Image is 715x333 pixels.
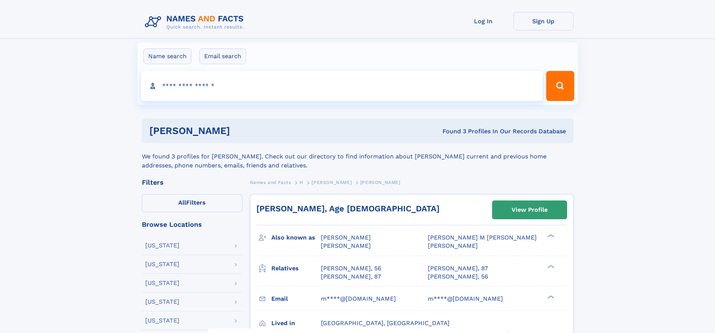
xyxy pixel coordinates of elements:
label: Filters [142,194,242,212]
a: [PERSON_NAME], 87 [321,273,381,281]
a: [PERSON_NAME], 56 [428,273,488,281]
div: Filters [142,179,242,186]
div: We found 3 profiles for [PERSON_NAME]. Check out our directory to find information about [PERSON_... [142,143,574,170]
span: [PERSON_NAME] [321,242,371,249]
a: [PERSON_NAME], 87 [428,264,488,273]
div: View Profile [512,201,548,218]
span: [PERSON_NAME] [360,180,400,185]
label: Email search [199,48,246,64]
div: [US_STATE] [145,299,179,305]
span: H [300,180,303,185]
a: Names and Facts [250,178,291,187]
div: ❯ [546,294,555,299]
span: [PERSON_NAME] [428,242,478,249]
div: ❯ [546,264,555,269]
div: ❯ [546,234,555,238]
label: Name search [143,48,191,64]
span: [PERSON_NAME] M [PERSON_NAME] [428,234,537,241]
a: H [300,178,303,187]
img: Logo Names and Facts [142,12,250,32]
span: [GEOGRAPHIC_DATA], [GEOGRAPHIC_DATA] [321,319,450,327]
div: [US_STATE] [145,318,179,324]
a: Log In [453,12,513,30]
div: [US_STATE] [145,261,179,267]
a: [PERSON_NAME], Age [DEMOGRAPHIC_DATA] [256,204,440,213]
span: [PERSON_NAME] [312,180,352,185]
h3: Lived in [271,317,321,330]
span: All [178,199,186,206]
input: search input [141,71,543,101]
div: Found 3 Profiles In Our Records Database [336,127,566,136]
h1: [PERSON_NAME] [149,126,336,136]
a: [PERSON_NAME] [312,178,352,187]
h3: Email [271,292,321,305]
span: [PERSON_NAME] [321,234,371,241]
h3: Also known as [271,231,321,244]
button: Search Button [546,71,574,101]
a: Sign Up [513,12,574,30]
a: View Profile [492,201,567,219]
div: Browse Locations [142,221,242,228]
div: [US_STATE] [145,280,179,286]
div: [US_STATE] [145,243,179,249]
h3: Relatives [271,262,321,275]
a: [PERSON_NAME], 56 [321,264,381,273]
